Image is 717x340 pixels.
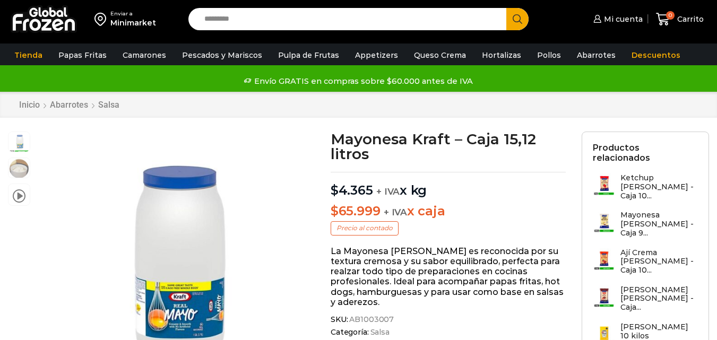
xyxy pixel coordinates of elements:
[8,132,30,153] span: mayonesa heinz
[384,207,407,217] span: + IVA
[117,45,171,65] a: Camarones
[331,246,566,307] p: La Mayonesa [PERSON_NAME] es reconocida por su textura cremosa y su sabor equilibrado, perfecta p...
[506,8,529,30] button: Search button
[331,203,339,219] span: $
[19,100,120,110] nav: Breadcrumb
[331,132,566,161] h1: Mayonesa Kraft – Caja 15,12 litros
[49,100,89,110] a: Abarrotes
[94,10,110,28] img: address-field-icon.svg
[593,211,698,242] a: Mayonesa [PERSON_NAME] - Caja 9...
[593,173,698,205] a: Ketchup [PERSON_NAME] - Caja 10...
[331,203,380,219] bdi: 65.999
[593,248,698,280] a: Ají Crema [PERSON_NAME] - Caja 10...
[666,11,675,20] span: 0
[591,8,643,30] a: Mi cuenta
[376,186,400,197] span: + IVA
[110,10,156,18] div: Enviar a
[8,158,30,179] span: mayonesa kraft
[331,328,566,337] span: Categoría:
[653,7,706,32] a: 0 Carrito
[9,45,48,65] a: Tienda
[273,45,344,65] a: Pulpa de Frutas
[177,45,267,65] a: Pescados y Mariscos
[331,172,566,198] p: x kg
[477,45,526,65] a: Hortalizas
[593,143,698,163] h2: Productos relacionados
[110,18,156,28] div: Minimarket
[350,45,403,65] a: Appetizers
[675,14,704,24] span: Carrito
[53,45,112,65] a: Papas Fritas
[331,204,566,219] p: x caja
[348,315,394,324] span: AB1003007
[98,100,120,110] a: Salsa
[626,45,686,65] a: Descuentos
[620,173,698,200] h3: Ketchup [PERSON_NAME] - Caja 10...
[331,182,339,198] span: $
[19,100,40,110] a: Inicio
[369,328,390,337] a: Salsa
[620,285,698,312] h3: [PERSON_NAME] [PERSON_NAME] - Caja...
[331,182,373,198] bdi: 4.365
[601,14,643,24] span: Mi cuenta
[532,45,566,65] a: Pollos
[620,248,698,275] h3: Ají Crema [PERSON_NAME] - Caja 10...
[331,221,399,235] p: Precio al contado
[331,315,566,324] span: SKU:
[572,45,621,65] a: Abarrotes
[620,211,698,237] h3: Mayonesa [PERSON_NAME] - Caja 9...
[409,45,471,65] a: Queso Crema
[593,285,698,317] a: [PERSON_NAME] [PERSON_NAME] - Caja...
